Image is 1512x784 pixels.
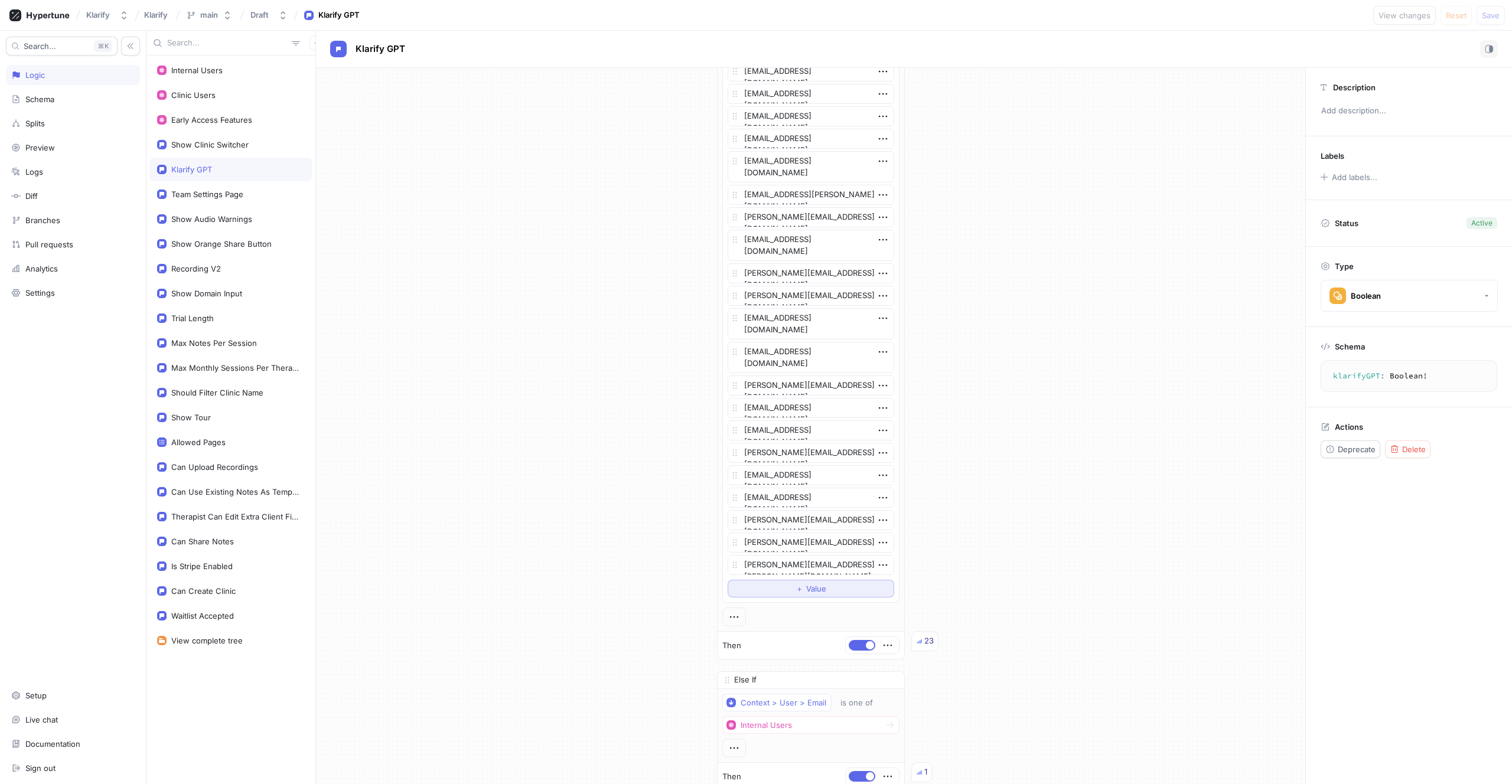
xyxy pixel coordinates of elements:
[1335,342,1365,351] p: Schema
[728,533,894,553] textarea: [PERSON_NAME][EMAIL_ADDRESS][DOMAIN_NAME]
[728,185,894,205] textarea: [EMAIL_ADDRESS][PERSON_NAME][DOMAIN_NAME]
[82,5,133,25] button: Klarify
[1332,174,1377,181] div: Add labels...
[728,580,894,597] button: ＋Value
[741,698,826,708] div: Context > User > Email
[171,512,300,521] div: Therapist Can Edit Extra Client Fields
[1321,280,1498,312] button: Boolean
[806,585,826,592] span: Value
[728,151,894,182] textarea: [EMAIL_ADDRESS][DOMAIN_NAME]
[1379,12,1430,19] span: View changes
[728,207,894,227] textarea: [PERSON_NAME][EMAIL_ADDRESS][DOMAIN_NAME]
[25,715,58,724] div: Live chat
[86,10,110,20] div: Klarify
[1321,440,1380,458] button: Deprecate
[171,611,234,620] div: Waitlist Accepted
[1471,218,1493,228] div: Active
[1338,446,1376,453] span: Deprecate
[171,437,226,447] div: Allowed Pages
[1335,422,1363,432] p: Actions
[171,313,214,323] div: Trial Length
[246,5,292,25] button: Draft
[1316,101,1502,121] p: Add description...
[171,487,300,496] div: Can Use Existing Notes As Template References
[1482,12,1500,19] span: Save
[167,37,287,49] input: Search...
[25,763,56,773] div: Sign out
[1321,151,1344,161] p: Labels
[24,43,56,50] span: Search...
[1335,215,1358,231] p: Status
[728,555,894,575] textarea: [PERSON_NAME][EMAIL_ADDRESS][PERSON_NAME][DOMAIN_NAME]
[1326,365,1492,387] textarea: klarifyGPT: Boolean!
[1446,12,1467,19] span: Reset
[94,40,112,52] div: K
[728,106,894,126] textarea: [EMAIL_ADDRESS][DOMAIN_NAME]
[734,674,757,686] p: Else If
[741,720,792,730] div: Internal Users
[25,167,43,177] div: Logs
[728,488,894,508] textarea: [EMAIL_ADDRESS][DOMAIN_NAME]
[171,264,221,273] div: Recording V2
[1317,169,1380,185] button: Add labels...
[171,190,243,199] div: Team Settings Page
[171,388,263,397] div: Should Filter Clinic Name
[796,585,803,592] span: ＋
[1351,291,1381,301] div: Boolean
[728,129,894,149] textarea: [EMAIL_ADDRESS][DOMAIN_NAME]
[1373,6,1436,25] button: View changes
[728,375,894,396] textarea: [PERSON_NAME][EMAIL_ADDRESS][DOMAIN_NAME]
[171,338,257,348] div: Max Notes Per Session
[171,66,223,75] div: Internal Users
[1385,440,1430,458] button: Delete
[722,716,900,734] button: Internal Users
[728,342,894,373] textarea: [EMAIL_ADDRESS][DOMAIN_NAME]
[25,143,55,152] div: Preview
[1441,6,1472,25] button: Reset
[171,165,212,174] div: Klarify GPT
[171,90,216,100] div: Clinic Users
[728,61,894,81] textarea: [EMAIL_ADDRESS][DOMAIN_NAME]
[25,70,45,80] div: Logic
[728,308,894,339] textarea: [EMAIL_ADDRESS][DOMAIN_NAME]
[171,289,242,298] div: Show Domain Input
[171,561,233,571] div: Is Stripe Enabled
[728,230,894,261] textarea: [EMAIL_ADDRESS][DOMAIN_NAME]
[171,636,243,645] div: View complete tree
[144,11,168,19] span: Klarify
[728,443,894,463] textarea: [PERSON_NAME][EMAIL_ADDRESS][DOMAIN_NAME]
[728,398,894,418] textarea: [EMAIL_ADDRESS][DOMAIN_NAME]
[200,10,218,20] div: main
[171,537,234,546] div: Can Share Notes
[25,119,45,128] div: Splits
[1335,262,1354,271] p: Type
[1477,6,1505,25] button: Save
[722,640,741,652] p: Then
[1402,446,1426,453] span: Delete
[25,264,58,273] div: Analytics
[171,413,211,422] div: Show Tour
[171,115,252,125] div: Early Access Features
[171,239,272,249] div: Show Orange Share Button
[835,694,890,711] button: is one of
[318,9,360,21] div: Klarify GPT
[728,84,894,104] textarea: [EMAIL_ADDRESS][DOMAIN_NAME]
[6,37,118,55] button: Search...K
[25,739,80,749] div: Documentation
[25,94,54,104] div: Schema
[25,288,55,298] div: Settings
[722,694,832,711] button: Context > User > Email
[181,5,237,25] button: main
[728,263,894,283] textarea: [PERSON_NAME][EMAIL_ADDRESS][DOMAIN_NAME]
[840,698,873,708] div: is one of
[25,691,47,700] div: Setup
[25,191,38,201] div: Diff
[25,240,73,249] div: Pull requests
[924,766,927,778] div: 1
[924,635,934,647] div: 23
[171,214,252,224] div: Show Audio Warnings
[171,140,249,149] div: Show Clinic Switcher
[728,286,894,306] textarea: [PERSON_NAME][EMAIL_ADDRESS][DOMAIN_NAME]
[728,420,894,440] textarea: [EMAIL_ADDRESS][DOMAIN_NAME]
[6,734,140,754] a: Documentation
